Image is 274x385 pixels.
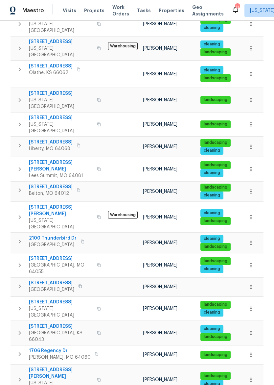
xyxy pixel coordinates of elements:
span: Lees Summit, MO 64081 [29,172,93,179]
span: cleaning [201,236,223,242]
span: landscaping [201,302,230,307]
span: cleaning [201,170,223,176]
span: Tasks [137,8,151,13]
span: 1706 Regency Dr [29,347,91,354]
span: [STREET_ADDRESS] [29,255,93,262]
span: Properties [159,7,184,14]
span: [STREET_ADDRESS] [29,115,93,121]
span: 2100 Thunderbird Dr [29,235,77,242]
span: [PERSON_NAME] [143,122,177,127]
span: Projects [84,7,104,14]
span: [PERSON_NAME] [143,352,177,357]
span: landscaping [201,218,230,224]
span: [STREET_ADDRESS][PERSON_NAME] [29,367,93,380]
span: Work Orders [112,4,129,17]
span: [PERSON_NAME] [143,46,177,51]
span: cleaning [201,310,223,315]
span: [PERSON_NAME] [143,241,177,245]
span: [STREET_ADDRESS][PERSON_NAME] [29,204,93,217]
span: cleaning [201,266,223,272]
span: [PERSON_NAME], MO 64060 [29,354,91,361]
span: [STREET_ADDRESS] [29,90,93,97]
span: Maestro [22,7,44,14]
span: [PERSON_NAME] [143,22,177,26]
span: landscaping [201,244,230,249]
span: cleaning [201,25,223,31]
span: Geo Assignments [192,4,224,17]
span: cleaning [201,192,223,198]
span: [PERSON_NAME] [143,263,177,268]
span: landscaping [201,334,230,340]
span: [GEOGRAPHIC_DATA] [29,286,74,293]
span: [PERSON_NAME] [143,98,177,102]
span: [PERSON_NAME] [143,167,177,171]
span: [US_STATE][GEOGRAPHIC_DATA] [29,45,93,58]
span: [STREET_ADDRESS] [29,184,73,190]
span: [PERSON_NAME] [143,306,177,311]
span: landscaping [201,97,230,103]
span: [GEOGRAPHIC_DATA], MO 64055 [29,262,93,275]
span: landscaping [201,75,230,81]
span: cleaning [201,210,223,216]
span: cleaning [201,326,223,332]
span: landscaping [201,162,230,168]
span: [PERSON_NAME] [143,331,177,335]
div: 11 [235,4,240,11]
span: landscaping [201,352,230,358]
span: [STREET_ADDRESS] [29,299,93,305]
span: [STREET_ADDRESS][PERSON_NAME] [29,159,93,172]
span: Belton, MO 64012 [29,190,73,197]
span: Liberty, MO 64068 [29,145,73,152]
span: cleaning [201,41,223,47]
span: landscaping [201,49,230,55]
span: [PERSON_NAME] [143,189,177,194]
span: [PERSON_NAME] [143,72,177,76]
span: [STREET_ADDRESS] [29,280,74,286]
span: Warehousing [108,211,138,219]
span: [PERSON_NAME] [143,215,177,219]
span: [US_STATE][GEOGRAPHIC_DATA] [29,121,93,134]
span: landscaping [201,258,230,264]
span: landscaping [201,373,230,379]
span: [STREET_ADDRESS] [29,38,93,45]
span: landscaping [201,140,230,145]
span: [US_STATE][GEOGRAPHIC_DATA] [29,217,93,230]
span: Olathe, KS 66062 [29,69,73,76]
span: Visits [63,7,76,14]
span: [STREET_ADDRESS] [29,63,73,69]
span: [PERSON_NAME] [143,377,177,382]
span: [US_STATE][GEOGRAPHIC_DATA] [29,21,93,34]
span: cleaning [201,67,223,73]
span: [US_STATE][GEOGRAPHIC_DATA] [29,97,93,110]
span: cleaning [201,148,223,153]
span: landscaping [201,185,230,190]
span: [US_STATE][GEOGRAPHIC_DATA] [29,305,93,319]
span: landscaping [201,121,230,127]
span: Warehousing [108,42,138,50]
span: [PERSON_NAME] [143,144,177,149]
span: [STREET_ADDRESS] [29,323,93,330]
span: [GEOGRAPHIC_DATA], KS 66043 [29,330,93,343]
span: [GEOGRAPHIC_DATA] [29,242,77,248]
span: [PERSON_NAME] [143,285,177,289]
span: [STREET_ADDRESS] [29,139,73,145]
